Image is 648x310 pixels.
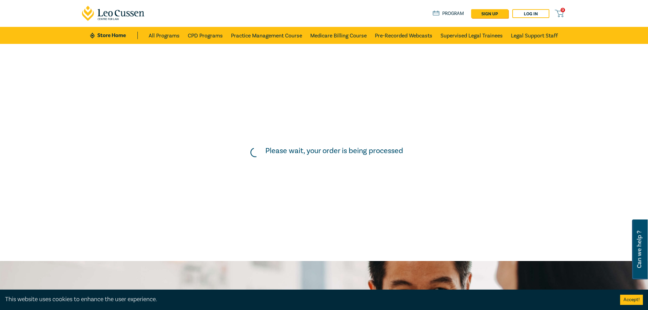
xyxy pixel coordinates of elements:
[375,27,432,44] a: Pre-Recorded Webcasts
[265,146,403,155] h5: Please wait, your order is being processed
[561,8,565,12] span: 0
[512,9,549,18] a: Log in
[310,27,367,44] a: Medicare Billing Course
[441,27,503,44] a: Supervised Legal Trainees
[5,295,610,304] div: This website uses cookies to enhance the user experience.
[636,224,643,275] span: Can we help ?
[511,27,558,44] a: Legal Support Staff
[149,27,180,44] a: All Programs
[188,27,223,44] a: CPD Programs
[620,295,643,305] button: Accept cookies
[471,9,508,18] a: sign up
[90,32,137,39] a: Store Home
[433,10,464,17] a: Program
[231,27,302,44] a: Practice Management Course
